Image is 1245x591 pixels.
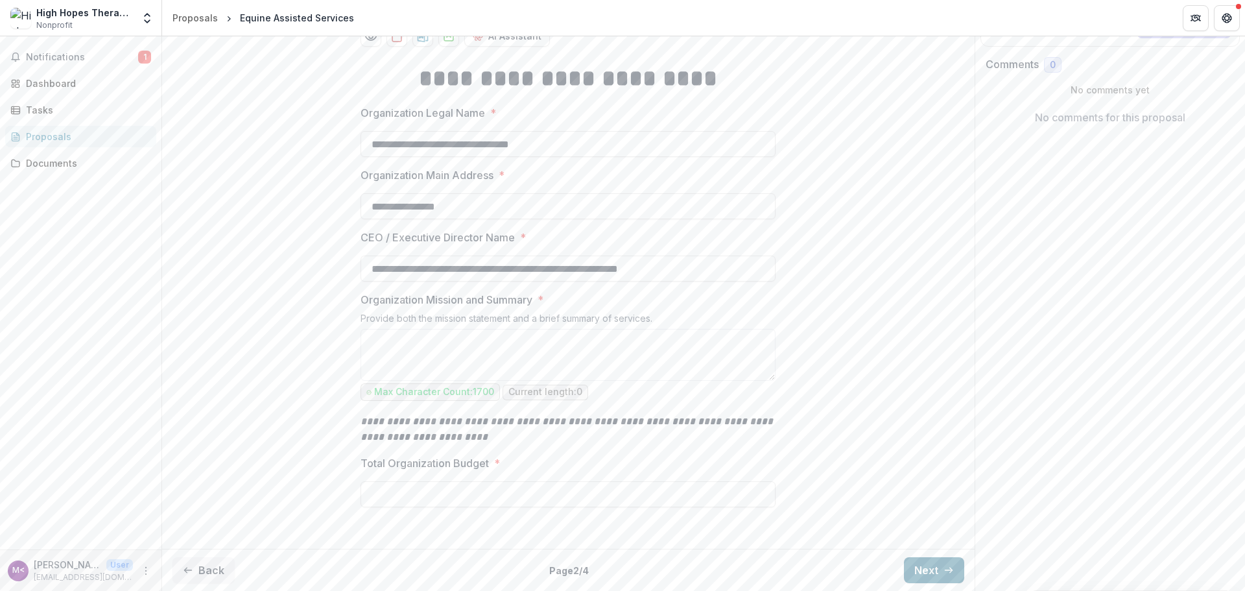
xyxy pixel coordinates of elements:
[986,58,1039,71] h2: Comments
[1050,60,1056,71] span: 0
[508,387,582,398] p: Current length: 0
[386,26,407,47] button: download-proposal
[26,103,146,117] div: Tasks
[5,126,156,147] a: Proposals
[361,105,485,121] p: Organization Legal Name
[904,557,964,583] button: Next
[138,51,151,64] span: 1
[361,230,515,245] p: CEO / Executive Director Name
[172,557,235,583] button: Back
[36,19,73,31] span: Nonprofit
[361,167,493,183] p: Organization Main Address
[438,26,459,47] button: download-proposal
[240,11,354,25] div: Equine Assisted Services
[12,566,25,575] div: Missy Lamont <grants@highhopestr.org>
[138,5,156,31] button: Open entity switcher
[26,156,146,170] div: Documents
[167,8,359,27] nav: breadcrumb
[361,455,489,471] p: Total Organization Budget
[549,564,589,577] p: Page 2 / 4
[1035,110,1185,125] p: No comments for this proposal
[26,77,146,90] div: Dashboard
[5,99,156,121] a: Tasks
[138,563,154,579] button: More
[1183,5,1209,31] button: Partners
[361,313,776,329] div: Provide both the mission statement and a brief summary of services.
[5,73,156,94] a: Dashboard
[34,572,133,583] p: [EMAIL_ADDRESS][DOMAIN_NAME]
[36,6,133,19] div: High Hopes Therapeutic Riding, Inc.
[464,26,550,47] button: AI Assistant
[986,83,1235,97] p: No comments yet
[167,8,223,27] a: Proposals
[10,8,31,29] img: High Hopes Therapeutic Riding, Inc.
[26,52,138,63] span: Notifications
[5,152,156,174] a: Documents
[361,26,381,47] button: Preview 049430a5-b6ff-4541-a2fd-732a5320af58-1.pdf
[26,130,146,143] div: Proposals
[374,387,494,398] p: Max Character Count: 1700
[34,558,101,572] p: [PERSON_NAME] <[EMAIL_ADDRESS][DOMAIN_NAME]>
[5,47,156,67] button: Notifications1
[172,11,218,25] div: Proposals
[1214,5,1240,31] button: Get Help
[106,559,133,571] p: User
[412,26,433,47] button: download-proposal
[361,292,532,308] p: Organization Mission and Summary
